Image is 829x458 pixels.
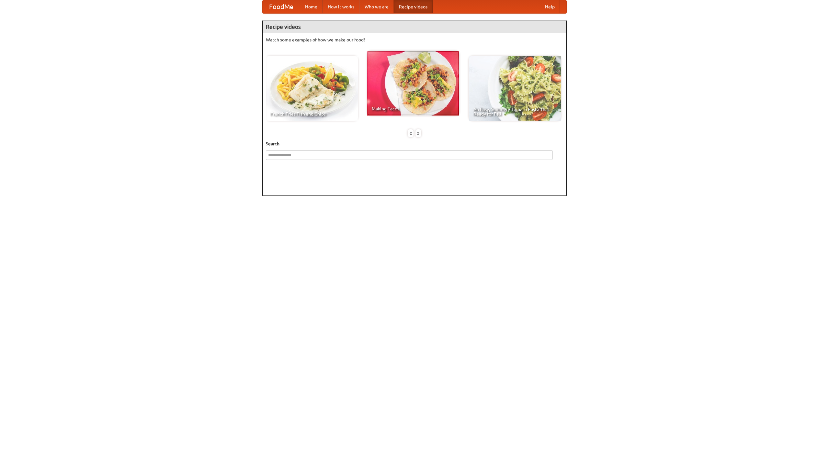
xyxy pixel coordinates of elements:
[367,51,459,116] a: Making Tacos
[540,0,560,13] a: Help
[372,106,455,111] span: Making Tacos
[408,129,414,137] div: «
[266,56,358,121] a: French Fries Fish and Chips
[263,0,300,13] a: FoodMe
[394,0,433,13] a: Recipe videos
[359,0,394,13] a: Who we are
[469,56,561,121] a: An Easy, Summery Tomato Pasta That's Ready for Fall
[415,129,421,137] div: »
[266,140,563,147] h5: Search
[473,107,556,116] span: An Easy, Summery Tomato Pasta That's Ready for Fall
[270,112,353,116] span: French Fries Fish and Chips
[266,37,563,43] p: Watch some examples of how we make our food!
[323,0,359,13] a: How it works
[300,0,323,13] a: Home
[263,20,566,33] h4: Recipe videos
